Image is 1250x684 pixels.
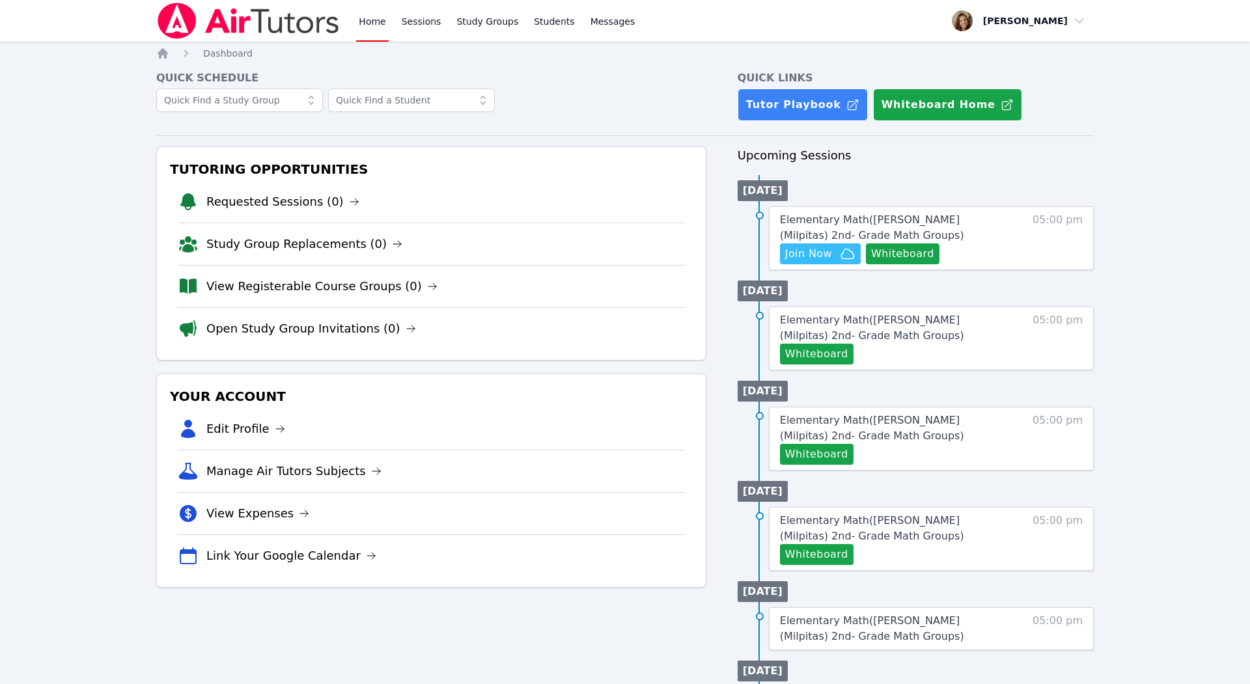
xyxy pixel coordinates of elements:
a: Tutor Playbook [738,89,868,121]
span: 05:00 pm [1033,613,1083,644]
span: Elementary Math ( [PERSON_NAME] (Milpitas) 2nd- Grade Math Groups ) [780,314,964,342]
li: [DATE] [738,381,788,402]
h4: Quick Schedule [156,70,706,86]
a: Elementary Math([PERSON_NAME] (Milpitas) 2nd- Grade Math Groups) [780,312,1007,344]
span: 05:00 pm [1033,513,1083,565]
h3: Tutoring Opportunities [167,157,695,181]
li: [DATE] [738,581,788,602]
a: Elementary Math([PERSON_NAME] (Milpitas) 2nd- Grade Math Groups) [780,413,1007,444]
span: 05:00 pm [1033,413,1083,465]
a: Link Your Google Calendar [206,547,376,565]
a: Elementary Math([PERSON_NAME] (Milpitas) 2nd- Grade Math Groups) [780,212,1007,243]
li: [DATE] [738,180,788,201]
li: [DATE] [738,481,788,502]
span: Messages [590,15,635,28]
a: Requested Sessions (0) [206,193,359,211]
h3: Your Account [167,385,695,408]
nav: Breadcrumb [156,47,1094,60]
span: Elementary Math ( [PERSON_NAME] (Milpitas) 2nd- Grade Math Groups ) [780,614,964,642]
span: 05:00 pm [1033,212,1083,264]
li: [DATE] [738,661,788,681]
input: Quick Find a Student [328,89,495,112]
span: Dashboard [203,48,253,59]
span: Elementary Math ( [PERSON_NAME] (Milpitas) 2nd- Grade Math Groups ) [780,213,964,241]
button: Whiteboard Home [873,89,1022,121]
button: Whiteboard [780,544,854,565]
a: Edit Profile [206,420,285,438]
button: Whiteboard [780,444,854,465]
span: 05:00 pm [1033,312,1083,364]
a: View Expenses [206,504,309,523]
h3: Upcoming Sessions [738,146,1094,165]
a: Manage Air Tutors Subjects [206,462,382,480]
span: Elementary Math ( [PERSON_NAME] (Milpitas) 2nd- Grade Math Groups ) [780,414,964,442]
h4: Quick Links [738,70,1094,86]
a: Elementary Math([PERSON_NAME] (Milpitas) 2nd- Grade Math Groups) [780,613,1007,644]
a: Dashboard [203,47,253,60]
img: Air Tutors [156,3,340,39]
a: Open Study Group Invitations (0) [206,320,416,338]
button: Whiteboard [780,344,854,364]
a: View Registerable Course Groups (0) [206,277,437,295]
span: Join Now [785,246,832,262]
span: Elementary Math ( [PERSON_NAME] (Milpitas) 2nd- Grade Math Groups ) [780,514,964,542]
li: [DATE] [738,280,788,301]
input: Quick Find a Study Group [156,89,323,112]
a: Study Group Replacements (0) [206,235,402,253]
button: Join Now [780,243,861,264]
a: Elementary Math([PERSON_NAME] (Milpitas) 2nd- Grade Math Groups) [780,513,1007,544]
button: Whiteboard [866,243,939,264]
